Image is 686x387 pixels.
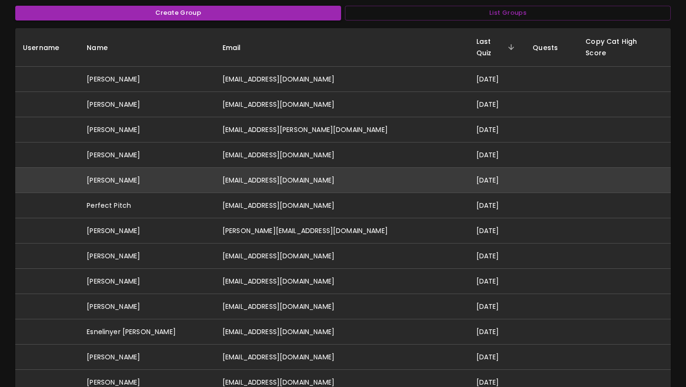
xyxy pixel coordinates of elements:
[79,67,215,92] td: [PERSON_NAME]
[23,42,71,53] span: Username
[79,117,215,143] td: [PERSON_NAME]
[215,244,469,269] td: [EMAIL_ADDRESS][DOMAIN_NAME]
[345,6,671,20] button: List Groups
[476,36,518,59] span: Last Quiz
[87,42,120,53] span: Name
[215,269,469,294] td: [EMAIL_ADDRESS][DOMAIN_NAME]
[79,143,215,168] td: [PERSON_NAME]
[469,67,525,92] td: [DATE]
[79,345,215,370] td: [PERSON_NAME]
[215,345,469,370] td: [EMAIL_ADDRESS][DOMAIN_NAME]
[469,168,525,193] td: [DATE]
[533,42,570,53] span: Quests
[215,143,469,168] td: [EMAIL_ADDRESS][DOMAIN_NAME]
[79,269,215,294] td: [PERSON_NAME]
[79,244,215,269] td: [PERSON_NAME]
[469,218,525,244] td: [DATE]
[15,6,341,20] button: Create Group
[469,92,525,117] td: [DATE]
[469,269,525,294] td: [DATE]
[215,319,469,345] td: [EMAIL_ADDRESS][DOMAIN_NAME]
[79,294,215,319] td: [PERSON_NAME]
[215,193,469,218] td: [EMAIL_ADDRESS][DOMAIN_NAME]
[79,218,215,244] td: [PERSON_NAME]
[215,67,469,92] td: [EMAIL_ADDRESS][DOMAIN_NAME]
[79,92,215,117] td: [PERSON_NAME]
[469,294,525,319] td: [DATE]
[79,168,215,193] td: [PERSON_NAME]
[79,319,215,345] td: Esnelinyer [PERSON_NAME]
[215,168,469,193] td: [EMAIL_ADDRESS][DOMAIN_NAME]
[469,143,525,168] td: [DATE]
[469,117,525,143] td: [DATE]
[215,92,469,117] td: [EMAIL_ADDRESS][DOMAIN_NAME]
[215,294,469,319] td: [EMAIL_ADDRESS][DOMAIN_NAME]
[469,193,525,218] td: [DATE]
[469,345,525,370] td: [DATE]
[585,36,663,59] span: Copy Cat High Score
[215,218,469,244] td: [PERSON_NAME][EMAIL_ADDRESS][DOMAIN_NAME]
[222,42,253,53] span: Email
[215,117,469,143] td: [EMAIL_ADDRESS][PERSON_NAME][DOMAIN_NAME]
[79,193,215,218] td: Perfect Pitch
[469,319,525,345] td: [DATE]
[469,244,525,269] td: [DATE]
